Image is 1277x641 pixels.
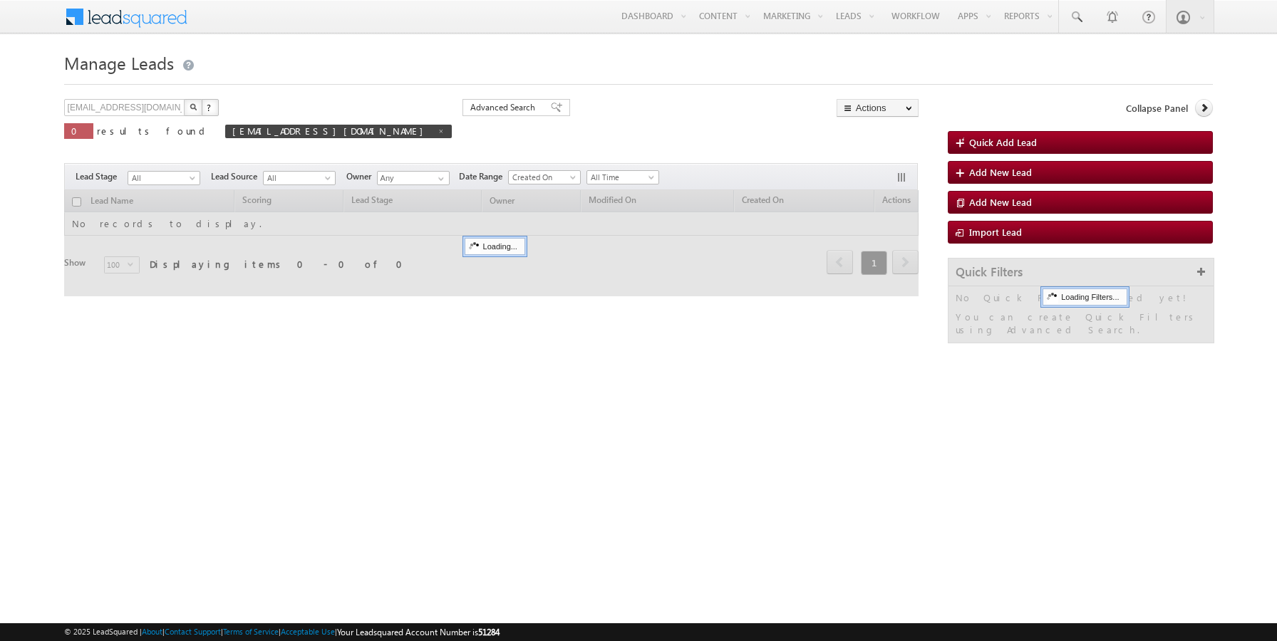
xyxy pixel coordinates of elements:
[211,170,263,183] span: Lead Source
[264,172,331,184] span: All
[190,103,197,110] img: Search
[969,136,1037,148] span: Quick Add Lead
[71,125,86,137] span: 0
[509,171,577,184] span: Created On
[207,101,213,113] span: ?
[64,51,174,74] span: Manage Leads
[64,625,500,639] span: © 2025 LeadSquared | | | | |
[470,101,539,114] span: Advanced Search
[969,166,1032,178] span: Add New Lead
[587,171,655,184] span: All Time
[202,99,219,116] button: ?
[97,125,210,137] span: results found
[1126,102,1188,115] span: Collapse Panel
[346,170,377,183] span: Owner
[969,226,1022,238] span: Import Lead
[586,170,659,184] a: All Time
[165,627,221,636] a: Contact Support
[478,627,500,637] span: 51284
[459,170,508,183] span: Date Range
[232,125,430,137] span: [EMAIL_ADDRESS][DOMAIN_NAME]
[337,627,500,637] span: Your Leadsquared Account Number is
[1043,288,1127,306] div: Loading Filters...
[128,172,196,184] span: All
[223,627,279,636] a: Terms of Service
[465,238,525,255] div: Loading...
[128,171,200,185] a: All
[837,99,919,117] button: Actions
[377,171,450,185] input: Type to Search
[281,627,335,636] a: Acceptable Use
[142,627,162,636] a: About
[430,172,448,186] a: Show All Items
[263,171,336,185] a: All
[969,196,1032,208] span: Add New Lead
[508,170,581,184] a: Created On
[76,170,128,183] span: Lead Stage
